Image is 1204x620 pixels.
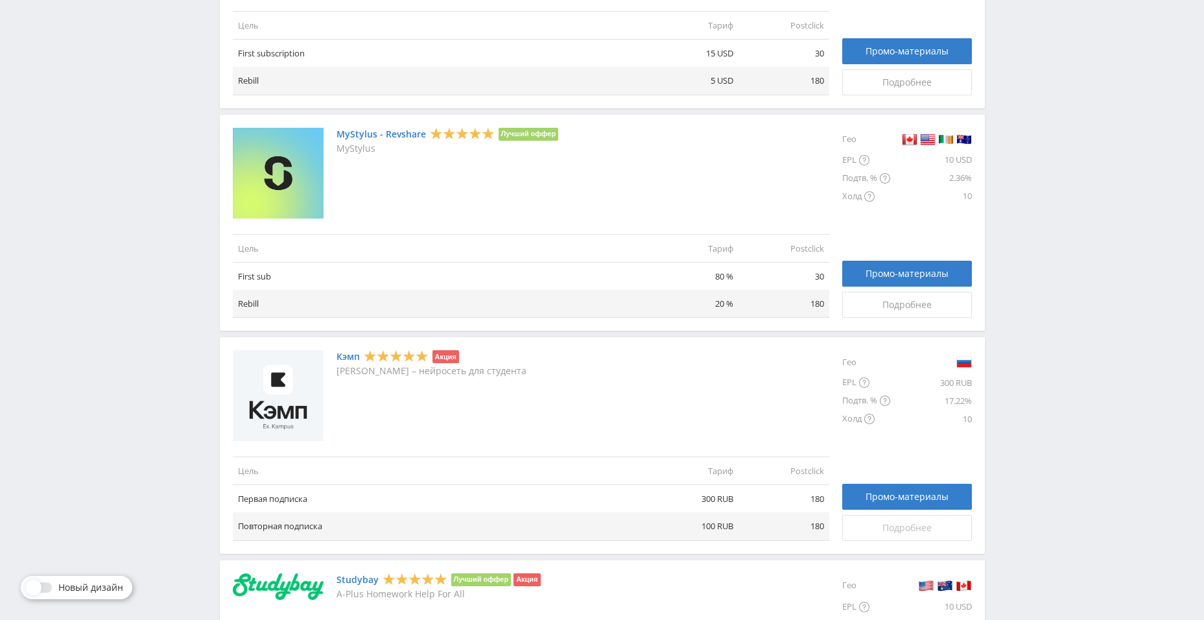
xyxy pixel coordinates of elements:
[738,234,829,262] td: Postclick
[648,485,738,513] td: 300 RUB
[648,234,738,262] td: Тариф
[890,169,972,187] div: 2.36%
[233,262,648,290] td: First sub
[738,457,829,485] td: Postclick
[890,187,972,206] div: 10
[890,151,972,169] div: 10 USD
[842,392,890,410] div: Подтв. %
[842,410,890,428] div: Холд
[383,572,447,586] div: 5 Stars
[233,67,648,95] td: Rebill
[842,169,890,187] div: Подтв. %
[842,128,890,151] div: Гео
[738,262,829,290] td: 30
[866,268,949,279] span: Промо-материалы
[233,234,648,262] td: Цель
[842,187,890,206] div: Холд
[513,573,540,586] li: Акция
[842,598,890,616] div: EPL
[738,485,829,513] td: 180
[499,128,559,141] li: Лучший оффер
[648,290,738,318] td: 20 %
[842,374,890,392] div: EPL
[738,512,829,540] td: 180
[842,38,972,64] a: Промо-материалы
[336,143,559,154] p: MyStylus
[336,129,426,139] a: MyStylus - Revshare
[430,126,495,140] div: 5 Stars
[648,11,738,39] td: Тариф
[233,11,648,39] td: Цель
[842,292,972,318] a: Подробнее
[233,290,648,318] td: Rebill
[842,573,890,598] div: Гео
[842,350,890,374] div: Гео
[336,575,379,585] a: Studybay
[866,46,949,56] span: Промо-материалы
[738,11,829,39] td: Postclick
[233,457,648,485] td: Цель
[451,573,512,586] li: Лучший оффер
[648,457,738,485] td: Тариф
[648,512,738,540] td: 100 RUB
[233,512,648,540] td: Повторная подписка
[364,350,429,363] div: 5 Stars
[842,515,972,541] a: Подробнее
[648,262,738,290] td: 80 %
[842,261,972,287] a: Промо-материалы
[336,352,360,362] a: Кэмп
[842,484,972,510] a: Промо-материалы
[233,350,324,441] img: Кэмп
[866,492,949,502] span: Промо-материалы
[648,40,738,67] td: 15 USD
[336,589,541,599] p: A-Plus Homework Help For All
[890,374,972,392] div: 300 RUB
[233,485,648,513] td: Первая подписка
[738,290,829,318] td: 180
[882,300,932,310] span: Подробнее
[233,128,324,219] img: MyStylus - Revshare
[336,366,526,376] p: [PERSON_NAME] – нейросеть для студента
[890,598,972,616] div: 10 USD
[233,40,648,67] td: First subscription
[738,67,829,95] td: 180
[842,151,890,169] div: EPL
[233,573,324,601] img: Studybay
[58,582,123,593] span: Новый дизайн
[890,410,972,428] div: 10
[648,67,738,95] td: 5 USD
[432,350,459,363] li: Акция
[882,77,932,88] span: Подробнее
[738,40,829,67] td: 30
[882,523,932,533] span: Подробнее
[842,69,972,95] a: Подробнее
[890,392,972,410] div: 17.22%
